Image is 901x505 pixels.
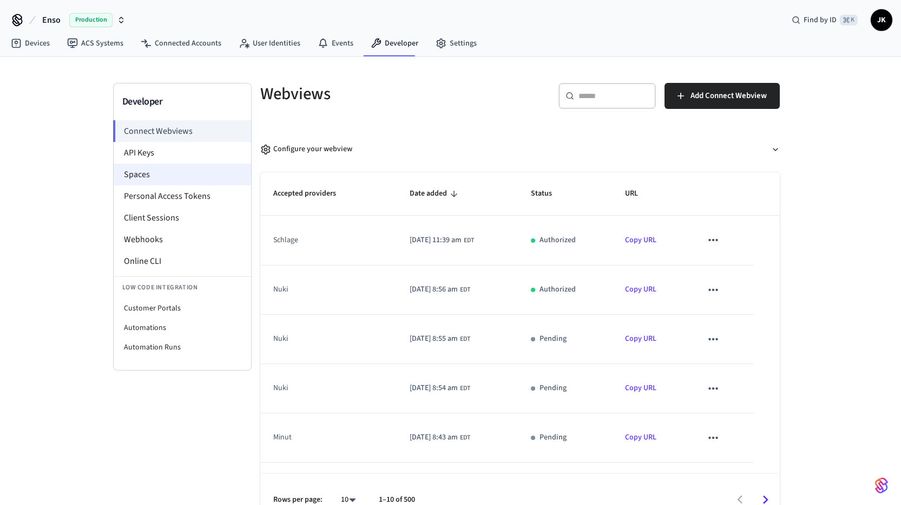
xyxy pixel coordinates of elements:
h3: Developer [122,94,242,109]
li: Spaces [114,164,251,185]
span: [DATE] 8:54 am [410,383,458,394]
a: Devices [2,34,58,53]
li: Client Sessions [114,207,251,229]
div: minut [273,432,373,443]
button: Add Connect Webview [665,83,780,109]
li: Personal Access Tokens [114,185,251,207]
li: Automations [114,318,251,338]
div: nuki [273,383,373,394]
button: Configure your webview [260,135,780,164]
a: Copy URL [625,432,656,443]
div: Find by ID⌘ K [783,10,866,30]
div: Configure your webview [260,144,352,155]
span: Enso [42,14,61,27]
span: EDT [460,334,470,344]
p: Authorized [540,235,576,246]
span: [DATE] 8:56 am [410,284,458,295]
div: America/Toronto [410,333,470,345]
span: Find by ID [804,15,837,25]
a: Connected Accounts [132,34,230,53]
h5: Webviews [260,83,514,105]
span: ⌘ K [840,15,858,25]
span: EDT [464,236,474,245]
a: Settings [427,34,485,53]
a: Copy URL [625,284,656,295]
p: Authorized [540,284,576,295]
p: Pending [540,333,567,345]
p: Pending [540,432,567,443]
a: Developer [362,34,427,53]
li: Connect Webviews [113,120,251,142]
p: Pending [540,383,567,394]
a: Copy URL [625,383,656,393]
a: Copy URL [625,235,656,245]
span: Accepted providers [273,185,350,202]
div: America/Toronto [410,284,470,295]
button: JK [871,9,892,31]
span: URL [625,185,652,202]
span: [DATE] 11:39 am [410,235,462,246]
li: Automation Runs [114,338,251,357]
span: EDT [460,285,470,295]
div: America/Toronto [410,235,474,246]
div: nuki [273,284,373,295]
li: Customer Portals [114,299,251,318]
a: Copy URL [625,333,656,344]
li: Low Code Integration [114,276,251,299]
a: Events [309,34,362,53]
li: Online CLI [114,250,251,272]
span: EDT [460,433,470,443]
li: API Keys [114,142,251,164]
a: ACS Systems [58,34,132,53]
img: SeamLogoGradient.69752ec5.svg [875,477,888,494]
span: Status [531,185,566,202]
li: Webhooks [114,229,251,250]
div: America/Toronto [410,383,470,394]
div: nuki [273,333,373,345]
span: [DATE] 8:55 am [410,333,458,345]
span: Date added [410,185,461,202]
span: EDT [460,384,470,393]
div: schlage [273,235,373,246]
span: JK [872,10,891,30]
span: [DATE] 8:43 am [410,432,458,443]
span: Add Connect Webview [690,89,767,103]
span: Production [69,13,113,27]
a: User Identities [230,34,309,53]
div: America/Toronto [410,432,470,443]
